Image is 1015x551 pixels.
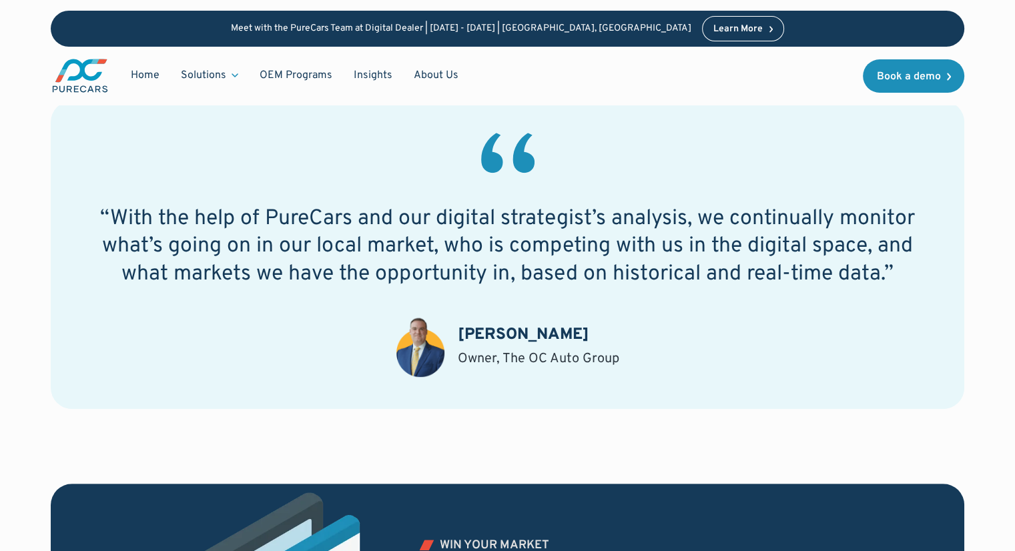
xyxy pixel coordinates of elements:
div: Solutions [181,68,226,83]
a: main [51,57,109,94]
h3: [PERSON_NAME] [458,324,589,347]
p: Meet with the PureCars Team at Digital Dealer | [DATE] - [DATE] | [GEOGRAPHIC_DATA], [GEOGRAPHIC_... [231,23,691,35]
a: About Us [403,63,469,88]
a: Book a demo [863,59,964,93]
h2: “With the help of PureCars and our digital strategist’s analysis, we continually monitor what’s g... [83,205,932,289]
div: Learn More [713,25,763,34]
div: Owner, The OC Auto Group [458,350,619,368]
div: Solutions [170,63,249,88]
a: OEM Programs [249,63,343,88]
a: Insights [343,63,403,88]
img: purecars logo [51,57,109,94]
a: Learn More [702,16,785,41]
div: Book a demo [876,71,940,82]
a: Home [120,63,170,88]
